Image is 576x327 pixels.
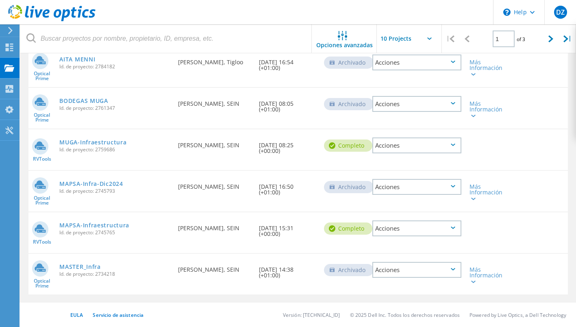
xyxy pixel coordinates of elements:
span: DZ [556,9,565,15]
span: of 3 [517,36,525,43]
a: MASTER_Infra [59,264,100,270]
a: AITA MENNI [59,57,95,62]
a: MAPSA-Infraestructura [59,222,129,228]
a: MUGA-Infraestructura [59,140,126,145]
div: Más Información [469,101,504,118]
li: © 2025 Dell Inc. Todos los derechos reservados [350,312,460,318]
div: | [442,24,459,53]
div: [DATE] 08:25 (+00:00) [255,129,320,162]
div: Acciones [372,54,461,70]
div: Más Información [469,184,504,201]
span: Id. de proyecto: 2745793 [59,189,170,194]
div: [DATE] 16:54 (+01:00) [255,46,320,79]
div: Archivado [324,57,374,69]
div: | [559,24,576,53]
span: Id. de proyecto: 2734218 [59,272,170,277]
span: Optical Prime [28,279,55,288]
div: completo [324,140,372,152]
div: Archivado [324,98,374,110]
li: Powered by Live Optics, a Dell Technology [469,312,566,318]
div: Más Información [469,59,504,76]
div: [DATE] 14:38 (+01:00) [255,254,320,286]
div: completo [324,222,372,235]
div: [PERSON_NAME], SEIN [174,212,255,239]
a: MAPSA-Infra-Dic2024 [59,181,123,187]
div: Acciones [372,220,461,236]
div: [DATE] 15:31 (+00:00) [255,212,320,245]
div: [DATE] 08:05 (+01:00) [255,88,320,120]
div: Acciones [372,96,461,112]
div: [PERSON_NAME], SEIN [174,254,255,281]
div: Archivado [324,181,374,193]
span: Id. de proyecto: 2759686 [59,147,170,152]
a: BODEGAS MUGA [59,98,108,104]
a: Live Optics Dashboard [8,17,96,23]
div: Acciones [372,179,461,195]
div: [DATE] 16:50 (+01:00) [255,171,320,203]
span: Id. de proyecto: 2745765 [59,230,170,235]
div: [PERSON_NAME], Tigloo [174,46,255,73]
span: Optical Prime [28,71,55,81]
span: RVTools [33,157,51,161]
svg: \n [503,9,511,16]
div: Más Información [469,267,504,284]
input: Buscar proyectos por nombre, propietario, ID, empresa, etc. [20,24,312,53]
a: EULA [70,312,83,318]
span: Id. de proyecto: 2784182 [59,64,170,69]
div: Acciones [372,137,461,153]
div: [PERSON_NAME], SEIN [174,171,255,198]
span: RVTools [33,240,51,244]
div: Archivado [324,264,374,276]
span: Opciones avanzadas [316,42,373,48]
span: Optical Prime [28,196,55,205]
a: Servicio de asistencia [93,312,143,318]
li: Versión: [TECHNICAL_ID] [283,312,340,318]
span: Id. de proyecto: 2761347 [59,106,170,111]
span: Optical Prime [28,113,55,122]
div: [PERSON_NAME], SEIN [174,88,255,115]
div: Acciones [372,262,461,278]
div: [PERSON_NAME], SEIN [174,129,255,156]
